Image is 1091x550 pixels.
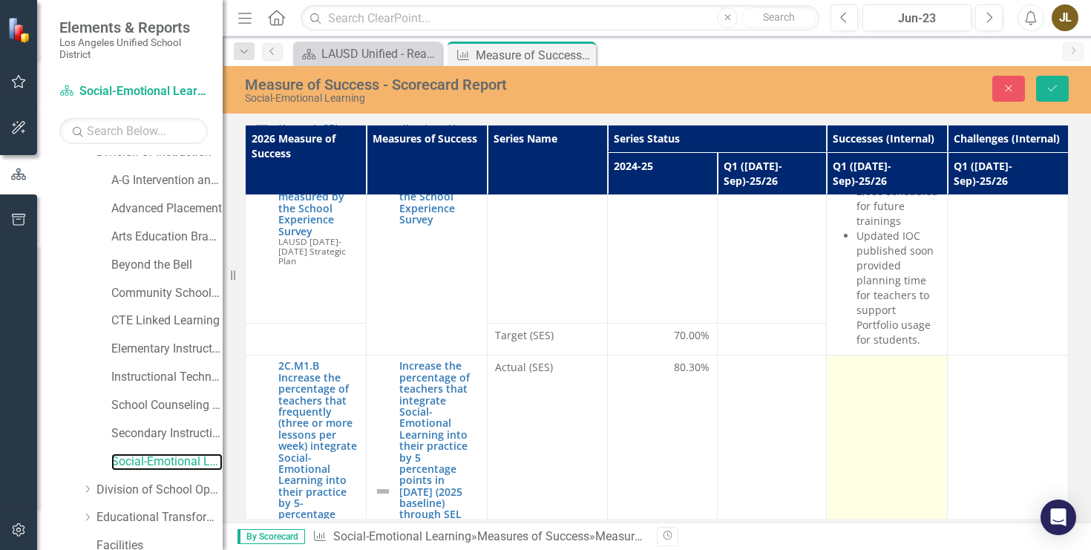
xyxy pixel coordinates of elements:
div: » » [312,528,646,546]
span: Search [763,11,795,23]
button: Search [741,7,816,28]
a: Social-Emotional Learning [59,83,208,100]
img: Not Defined [374,482,392,500]
button: Jun-23 [862,4,972,31]
span: Elements & Reports [59,19,208,36]
span: By Scorecard [237,529,305,544]
span: 70.00% [674,328,710,343]
a: Secondary Instruction [111,425,223,442]
small: Los Angeles Unified School District [59,36,208,61]
p: Updated IOC published soon provided planning time for teachers to support Portfolio usage for stu... [856,229,940,347]
span: Target (SES) [495,328,600,343]
button: JL [1052,4,1078,31]
a: A-G Intervention and Support [111,172,223,189]
span: LAUSD [DATE]-[DATE] Strategic Plan [278,235,346,266]
input: Search Below... [59,118,208,144]
a: Division of School Operations [96,482,223,499]
div: Jun-23 [868,10,966,27]
div: Measure of Success - Scorecard Report [595,529,800,543]
a: LAUSD Unified - Ready for the World [297,45,438,63]
div: Social-Emotional Learning [245,93,700,104]
a: CTE Linked Learning [111,312,223,330]
a: School Counseling Services [111,397,223,414]
div: Measure of Success - Scorecard Report [245,76,700,93]
a: Social-Emotional Learning [333,529,471,543]
div: LAUSD Unified - Ready for the World [321,45,438,63]
span: Actual (SES) [495,360,600,375]
a: Social-Emotional Learning [111,454,223,471]
div: Open Intercom Messenger [1041,500,1076,535]
a: Elementary Instruction [111,341,223,358]
a: Instructional Technology Initiative [111,369,223,386]
div: Measure of Success - Scorecard Report [476,46,592,65]
a: Beyond the Bell [111,257,223,274]
input: Search ClearPoint... [301,5,819,31]
img: ClearPoint Strategy [7,17,33,43]
span: 80.30% [674,360,710,375]
a: Measures of Success [477,529,589,543]
a: Educational Transformation Office [96,509,223,526]
a: Advanced Placement [111,200,223,217]
a: Arts Education Branch [111,229,223,246]
a: Community Schools Initiative [111,285,223,302]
